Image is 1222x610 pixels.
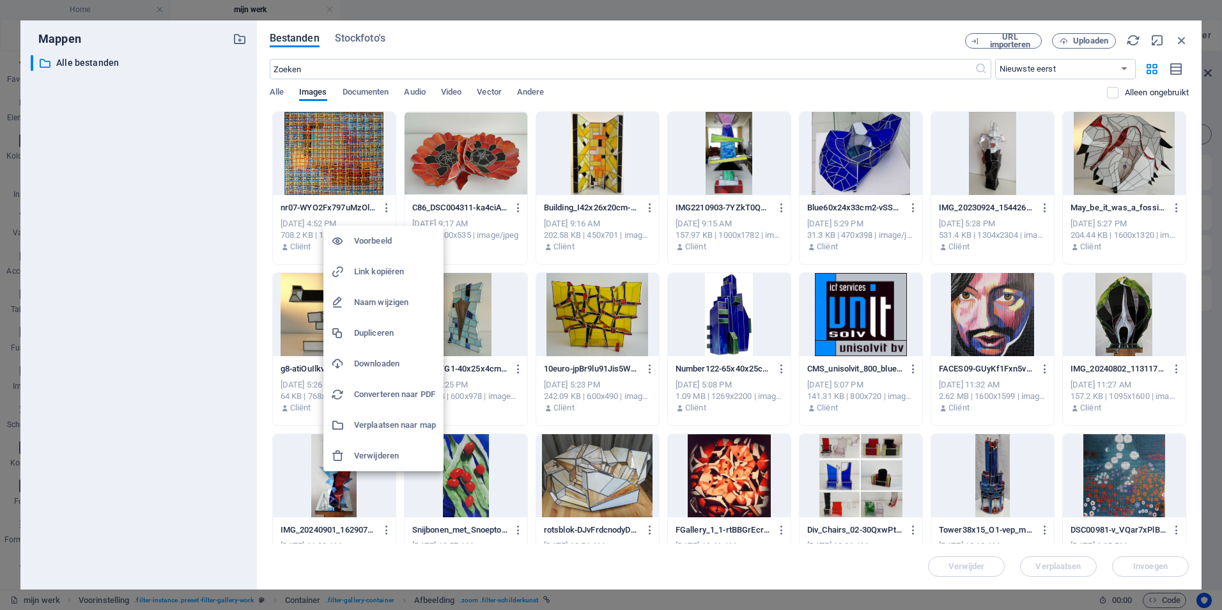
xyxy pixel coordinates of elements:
h6: Downloaden [354,356,436,371]
h6: Verwijderen [354,448,436,464]
h6: Verplaatsen naar map [354,418,436,433]
h6: Voorbeeld [354,233,436,249]
h6: Naam wijzigen [354,295,436,310]
h6: Dupliceren [354,325,436,341]
h6: Converteren naar PDF [354,387,436,402]
h6: Link kopiëren [354,264,436,279]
